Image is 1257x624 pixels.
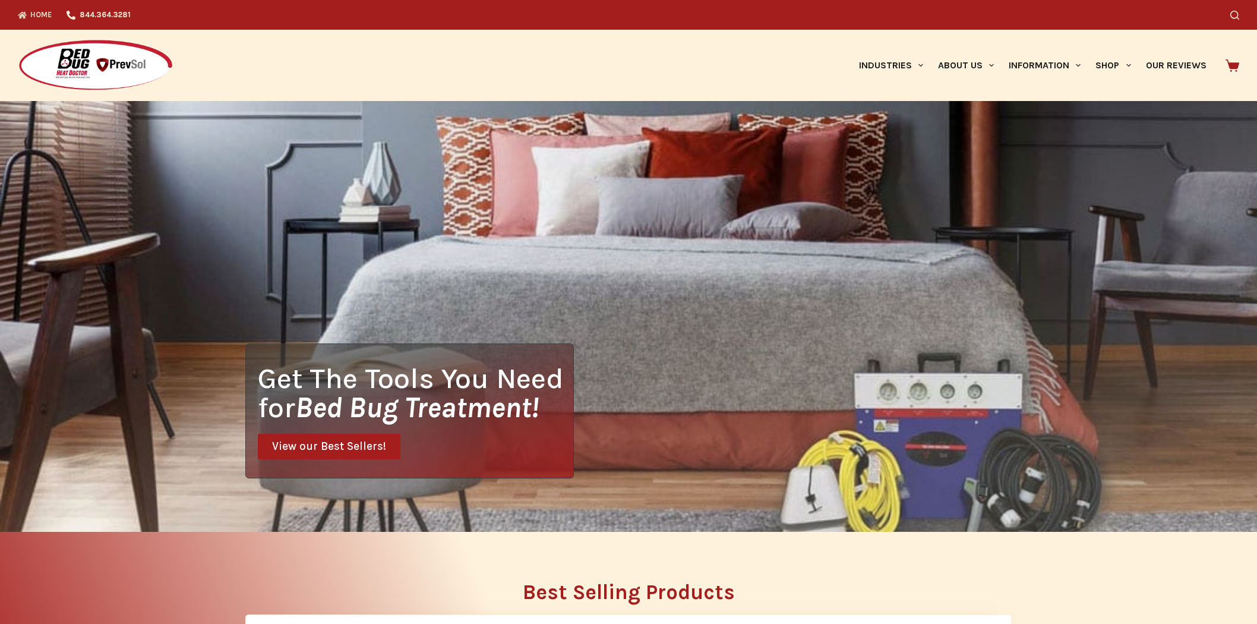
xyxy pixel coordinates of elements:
a: Shop [1088,30,1138,101]
a: Industries [851,30,930,101]
h2: Best Selling Products [245,582,1012,603]
a: View our Best Sellers! [258,434,400,459]
nav: Primary [851,30,1214,101]
a: Information [1002,30,1088,101]
img: Prevsol/Bed Bug Heat Doctor [18,39,173,92]
i: Bed Bug Treatment! [295,390,539,424]
a: Our Reviews [1138,30,1214,101]
a: About Us [930,30,1001,101]
h1: Get The Tools You Need for [258,364,573,422]
span: View our Best Sellers! [272,441,386,452]
button: Search [1230,11,1239,20]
